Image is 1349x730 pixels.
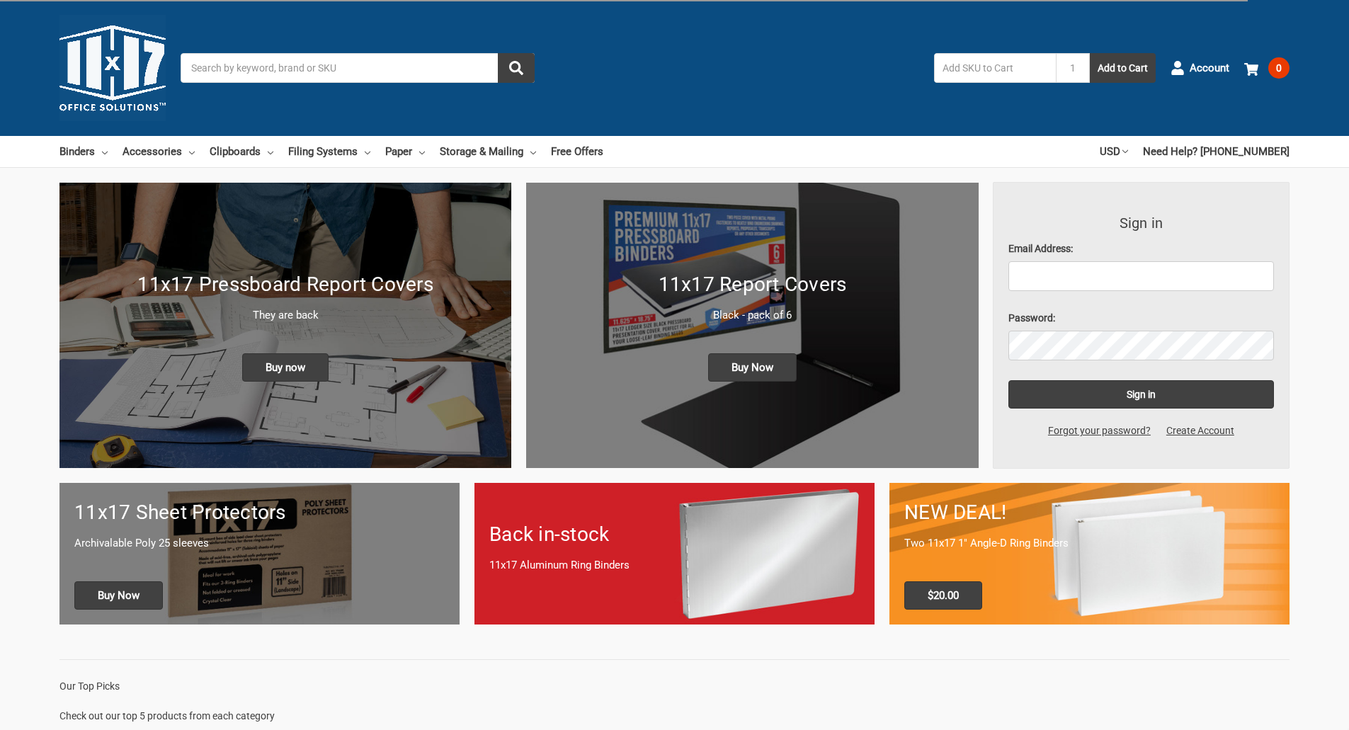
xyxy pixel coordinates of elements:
span: Account [1190,60,1229,76]
p: Check out our top 5 products from each category [59,709,1290,724]
h1: Back in-stock [489,520,860,549]
a: USD [1100,136,1128,167]
span: 0 [1268,57,1290,79]
a: 11x17 sheet protectors 11x17 Sheet Protectors Archivalable Poly 25 sleeves Buy Now [59,483,460,624]
a: Clipboards [210,136,273,167]
h1: 11x17 Sheet Protectors [74,498,445,527]
a: New 11x17 Pressboard Binders 11x17 Pressboard Report Covers They are back Buy now [59,183,511,468]
p: 11x17 Aluminum Ring Binders [489,557,860,574]
input: Add SKU to Cart [934,53,1056,83]
img: 11x17 Report Covers [526,183,978,468]
a: Accessories [123,136,195,167]
input: Sign in [1008,380,1275,409]
a: Back in-stock 11x17 Aluminum Ring Binders [474,483,875,624]
a: Need Help? [PHONE_NUMBER] [1143,136,1290,167]
a: Storage & Mailing [440,136,536,167]
button: Add to Cart [1090,53,1156,83]
a: 11x17 Binder 2-pack only $20.00 NEW DEAL! Two 11x17 1" Angle-D Ring Binders $20.00 [889,483,1290,624]
a: 0 [1244,50,1290,86]
a: Account [1171,50,1229,86]
span: Buy Now [708,353,797,382]
span: $20.00 [904,581,982,610]
a: Filing Systems [288,136,370,167]
span: Buy Now [74,581,163,610]
input: Search by keyword, brand or SKU [181,53,535,83]
span: Buy now [242,353,329,382]
h1: 11x17 Pressboard Report Covers [74,270,496,300]
img: New 11x17 Pressboard Binders [59,183,511,468]
h1: NEW DEAL! [904,498,1275,527]
label: Email Address: [1008,241,1275,256]
a: Forgot your password? [1040,423,1159,438]
h1: 11x17 Report Covers [541,270,963,300]
p: Two 11x17 1" Angle-D Ring Binders [904,535,1275,552]
p: Our Top Picks [59,679,1290,694]
label: Password: [1008,311,1275,326]
img: 11x17.com [59,15,166,121]
p: Black - pack of 6 [541,307,963,324]
p: Archivalable Poly 25 sleeves [74,535,445,552]
a: Create Account [1159,423,1242,438]
p: They are back [74,307,496,324]
a: Free Offers [551,136,603,167]
a: 11x17 Report Covers 11x17 Report Covers Black - pack of 6 Buy Now [526,183,978,468]
a: Binders [59,136,108,167]
a: Paper [385,136,425,167]
h3: Sign in [1008,212,1275,234]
